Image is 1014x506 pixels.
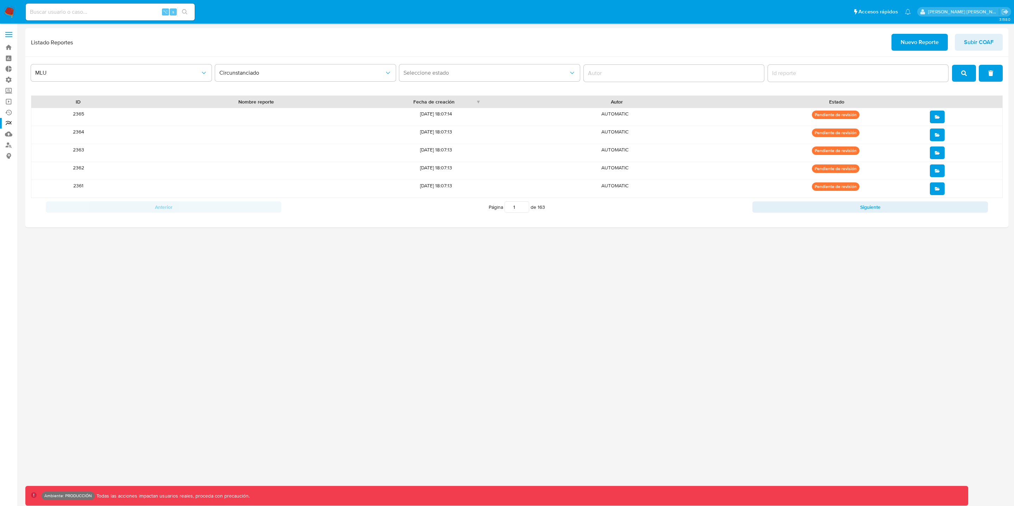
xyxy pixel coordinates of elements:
[172,8,174,15] span: s
[177,7,192,17] button: search-icon
[26,7,195,17] input: Buscar usuario o caso...
[905,9,911,15] a: Notificaciones
[163,8,168,15] span: ⌥
[1001,8,1009,15] a: Salir
[44,494,92,497] p: Ambiente: PRODUCCIÓN
[858,8,898,15] span: Accesos rápidos
[95,493,250,499] p: Todas las acciones impactan usuarios reales, proceda con precaución.
[928,8,999,15] p: leidy.martinez@mercadolibre.com.co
